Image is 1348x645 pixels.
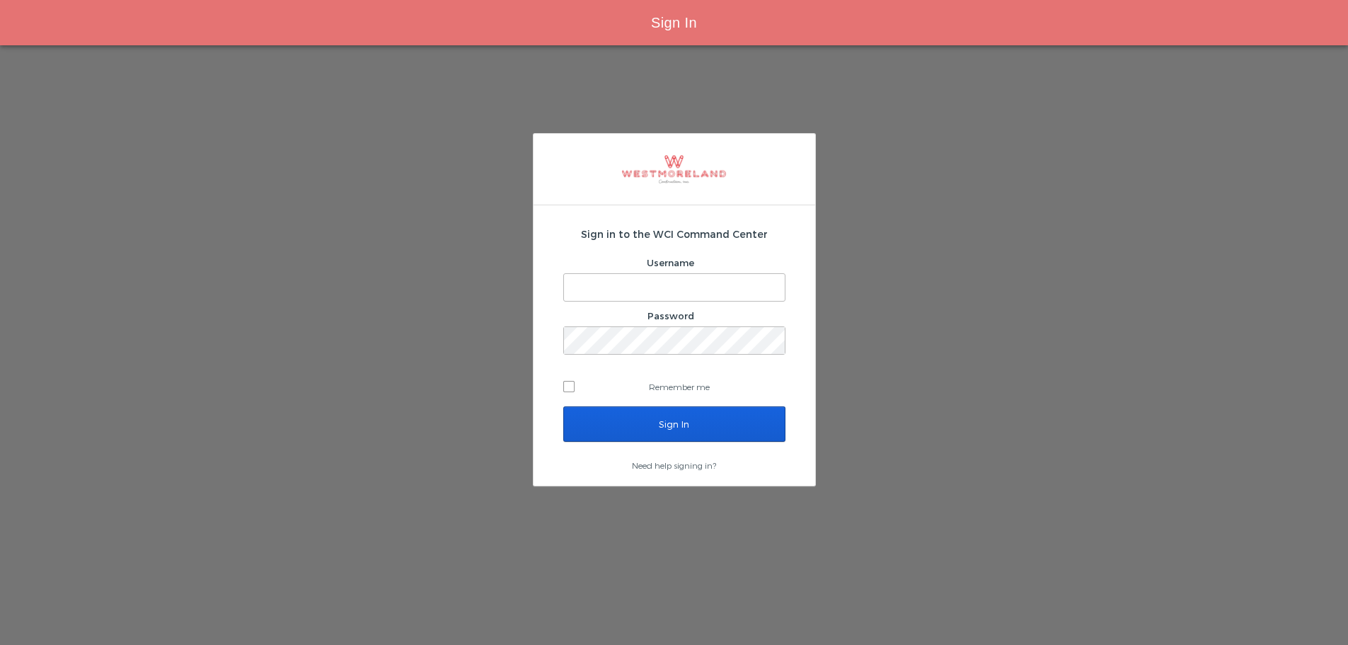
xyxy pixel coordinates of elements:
span: Sign In [651,15,697,30]
label: Username [647,257,694,268]
a: Need help signing in? [632,460,716,470]
input: Sign In [563,406,785,442]
label: Password [647,310,694,321]
label: Remember me [563,376,785,397]
h2: Sign in to the WCI Command Center [563,227,785,241]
